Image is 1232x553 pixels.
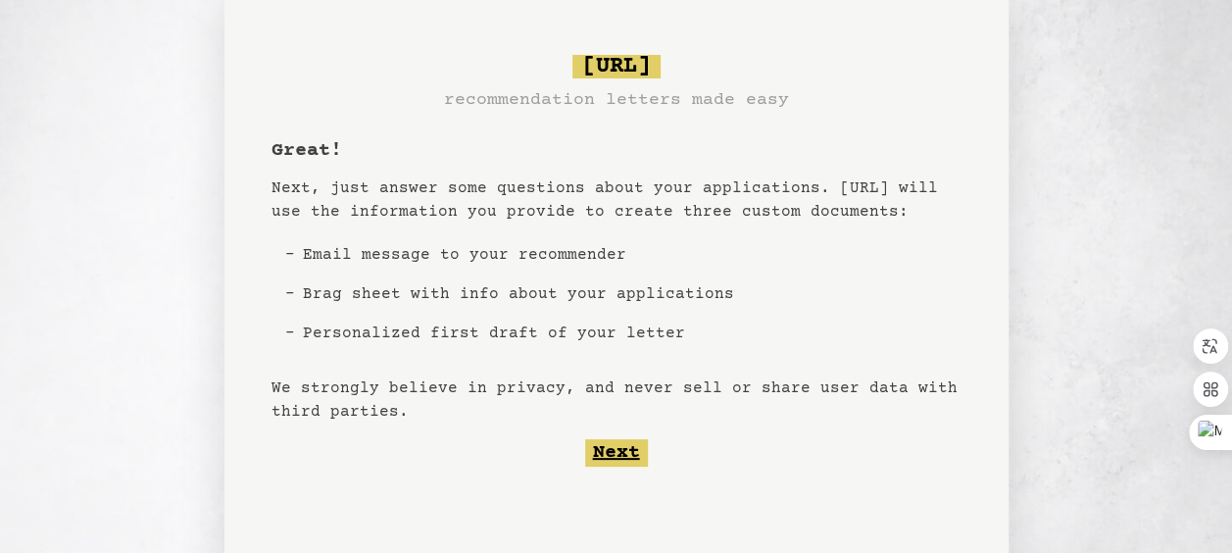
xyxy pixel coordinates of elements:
[295,235,742,275] li: Email message to your recommender
[572,55,661,78] span: [URL]
[271,137,342,165] h1: Great!
[295,314,742,353] li: Personalized first draft of your letter
[295,275,742,314] li: Brag sheet with info about your applications
[271,377,961,424] p: We strongly believe in privacy, and never sell or share user data with third parties.
[444,86,789,114] h3: recommendation letters made easy
[271,176,961,224] p: Next, just answer some questions about your applications. [URL] will use the information you prov...
[585,439,648,467] button: Next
